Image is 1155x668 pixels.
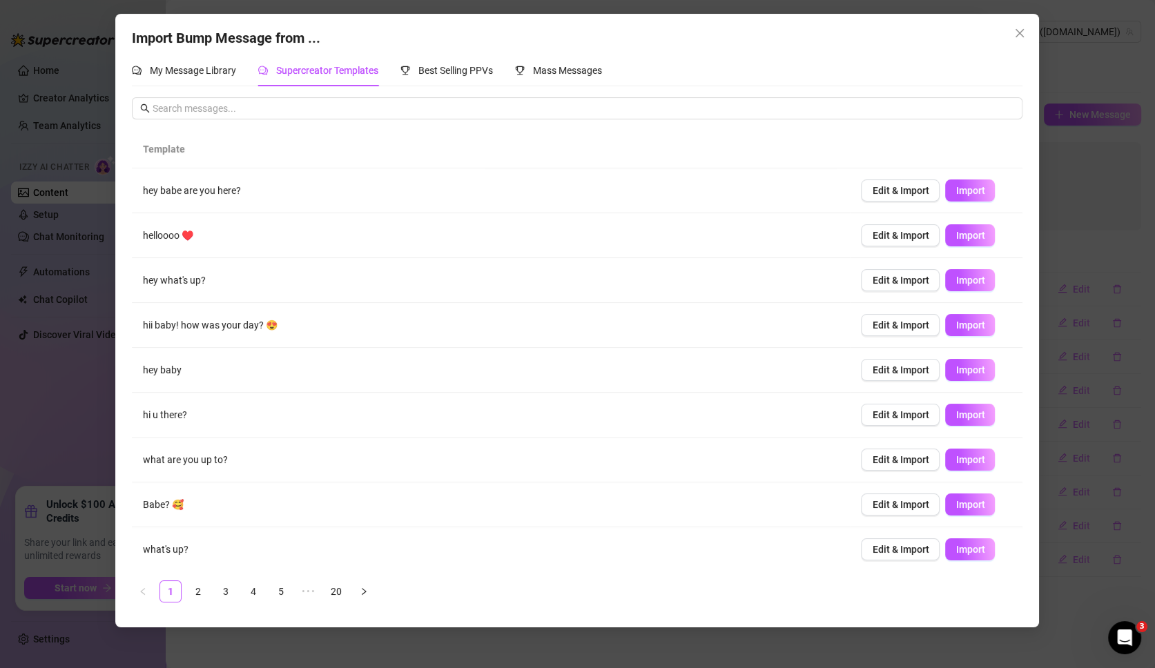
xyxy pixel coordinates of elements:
[956,499,985,510] span: Import
[956,185,985,196] span: Import
[187,580,209,602] li: 2
[873,185,929,196] span: Edit & Import
[873,230,929,241] span: Edit & Import
[1009,28,1031,39] span: Close
[946,314,996,336] button: Import
[862,314,940,336] button: Edit & Import
[258,66,268,75] span: comment
[862,538,940,560] button: Edit & Import
[326,581,347,602] a: 20
[242,580,264,602] li: 4
[188,581,208,602] a: 2
[132,393,850,438] td: hi u there?
[132,30,320,46] span: Import Bump Message from ...
[515,66,525,75] span: trophy
[873,409,929,420] span: Edit & Import
[873,499,929,510] span: Edit & Import
[132,130,850,168] th: Template
[873,364,929,375] span: Edit & Import
[153,101,1014,116] input: Search messages...
[132,580,154,602] li: Previous Page
[132,527,850,572] td: what's up?
[956,454,985,465] span: Import
[325,580,347,602] li: 20
[956,544,985,555] span: Import
[946,269,996,291] button: Import
[140,104,150,113] span: search
[956,320,985,331] span: Import
[946,538,996,560] button: Import
[132,168,850,213] td: hey babe are you here?
[1136,621,1147,632] span: 3
[1009,22,1031,44] button: Close
[271,581,291,602] a: 5
[298,580,320,602] span: •••
[946,404,996,426] button: Import
[946,493,996,515] button: Import
[873,544,929,555] span: Edit & Import
[533,65,602,76] span: Mass Messages
[132,213,850,258] td: helloooo ♥️
[132,438,850,482] td: what are you up to?
[132,348,850,393] td: hey baby
[1015,28,1026,39] span: close
[862,359,940,381] button: Edit & Import
[132,482,850,527] td: Babe? 🥰
[956,275,985,286] span: Import
[946,359,996,381] button: Import
[215,581,236,602] a: 3
[215,580,237,602] li: 3
[418,65,493,76] span: Best Selling PPVs
[956,364,985,375] span: Import
[132,66,142,75] span: comment
[150,65,236,76] span: My Message Library
[139,587,147,596] span: left
[353,580,375,602] li: Next Page
[270,580,292,602] li: 5
[873,320,929,331] span: Edit & Import
[132,303,850,348] td: hii baby! how was your day? 😍
[946,179,996,202] button: Import
[360,587,368,596] span: right
[862,404,940,426] button: Edit & Import
[353,580,375,602] button: right
[862,224,940,246] button: Edit & Import
[862,493,940,515] button: Edit & Import
[956,409,985,420] span: Import
[862,269,940,291] button: Edit & Import
[400,66,410,75] span: trophy
[298,580,320,602] li: Next 5 Pages
[946,224,996,246] button: Import
[243,581,264,602] a: 4
[862,449,940,471] button: Edit & Import
[956,230,985,241] span: Import
[132,258,850,303] td: hey what's up?
[160,581,181,602] a: 1
[946,449,996,471] button: Import
[862,179,940,202] button: Edit & Import
[873,454,929,465] span: Edit & Import
[132,580,154,602] button: left
[1108,621,1141,654] iframe: Intercom live chat
[873,275,929,286] span: Edit & Import
[159,580,182,602] li: 1
[276,65,378,76] span: Supercreator Templates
